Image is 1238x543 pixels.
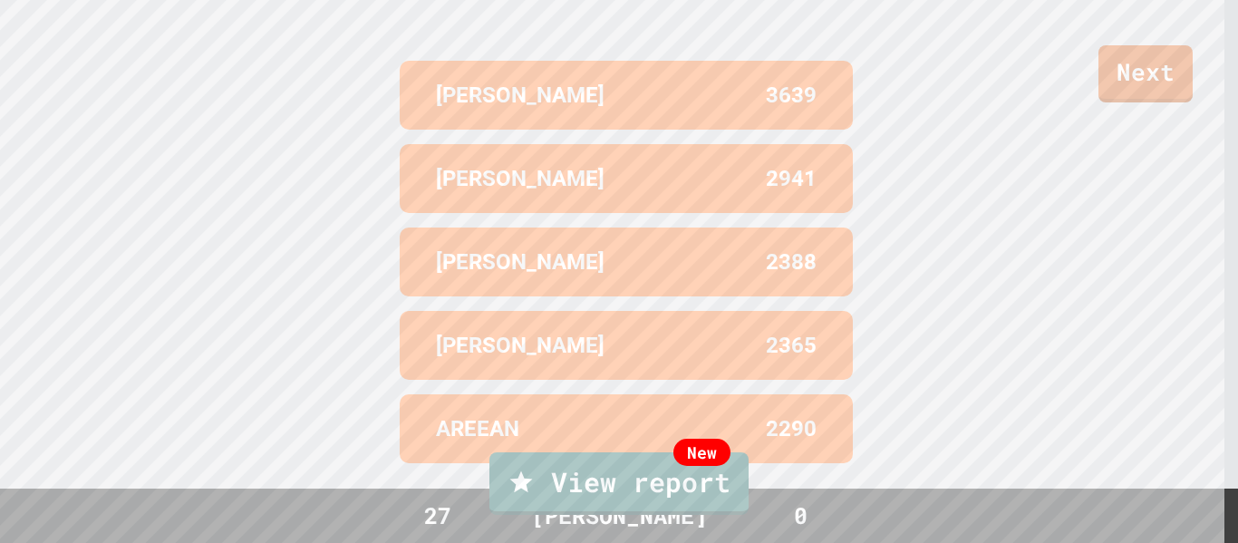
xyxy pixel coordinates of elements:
p: [PERSON_NAME] [436,162,604,195]
p: 2290 [766,412,817,445]
p: 2388 [766,246,817,278]
p: [PERSON_NAME] [436,329,604,362]
p: 2941 [766,162,817,195]
div: New [673,439,730,466]
p: [PERSON_NAME] [436,246,604,278]
p: AREEAN [436,412,519,445]
p: 2365 [766,329,817,362]
a: Next [1098,45,1193,102]
a: View report [489,452,749,515]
